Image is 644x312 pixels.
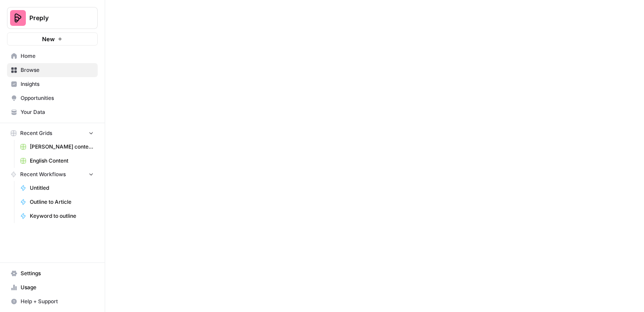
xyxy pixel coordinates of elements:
button: Recent Workflows [7,168,98,181]
span: Preply [29,14,82,22]
a: Opportunities [7,91,98,105]
img: Preply Logo [10,10,26,26]
a: Insights [7,77,98,91]
span: Outline to Article [30,198,94,206]
a: English Content [16,154,98,168]
span: Keyword to outline [30,212,94,220]
a: Your Data [7,105,98,119]
span: Untitled [30,184,94,192]
span: Help + Support [21,298,94,305]
span: Insights [21,80,94,88]
a: Usage [7,280,98,294]
span: Recent Workflows [20,170,66,178]
button: Recent Grids [7,127,98,140]
a: Outline to Article [16,195,98,209]
span: Your Data [21,108,94,116]
span: Browse [21,66,94,74]
span: Home [21,52,94,60]
a: [PERSON_NAME] content interlinking test - new content [16,140,98,154]
a: Home [7,49,98,63]
span: Settings [21,269,94,277]
span: Recent Grids [20,129,52,137]
span: Usage [21,284,94,291]
a: Untitled [16,181,98,195]
span: Opportunities [21,94,94,102]
span: New [42,35,55,43]
a: Keyword to outline [16,209,98,223]
button: Workspace: Preply [7,7,98,29]
button: Help + Support [7,294,98,308]
span: English Content [30,157,94,165]
a: Browse [7,63,98,77]
button: New [7,32,98,46]
a: Settings [7,266,98,280]
span: [PERSON_NAME] content interlinking test - new content [30,143,94,151]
